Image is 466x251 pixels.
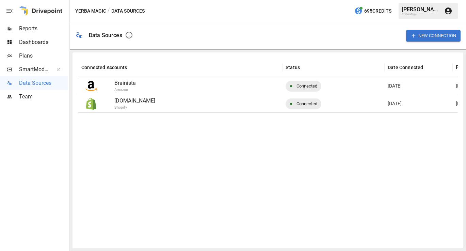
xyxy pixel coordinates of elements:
[402,6,440,13] div: [PERSON_NAME]
[19,65,49,74] span: SmartModel
[292,95,321,112] span: Connected
[114,87,315,93] p: Amazon
[128,63,137,72] button: Sort
[19,25,68,33] span: Reports
[384,95,452,112] div: Aug 11 2025
[85,80,97,92] img: Amazon Logo
[81,65,127,70] div: Connected Accounts
[19,38,68,46] span: Dashboards
[49,64,53,73] span: ™
[19,52,68,60] span: Plans
[75,7,106,15] button: Yerba Magic
[384,77,452,95] div: Aug 18 2025
[108,7,110,15] div: /
[286,65,300,70] div: Status
[114,105,315,111] p: Shopify
[301,63,310,72] button: Sort
[406,30,461,41] button: New Connection
[19,79,68,87] span: Data Sources
[364,7,391,15] span: 695 Credits
[292,77,321,95] span: Connected
[114,97,279,105] p: [DOMAIN_NAME]
[85,98,97,110] img: Shopify Logo
[388,65,423,70] div: Date Connected
[114,79,279,87] p: Brainista
[402,13,440,16] div: Yerba Magic
[352,5,394,17] button: 695Credits
[424,63,433,72] button: Sort
[89,32,122,38] div: Data Sources
[19,93,68,101] span: Team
